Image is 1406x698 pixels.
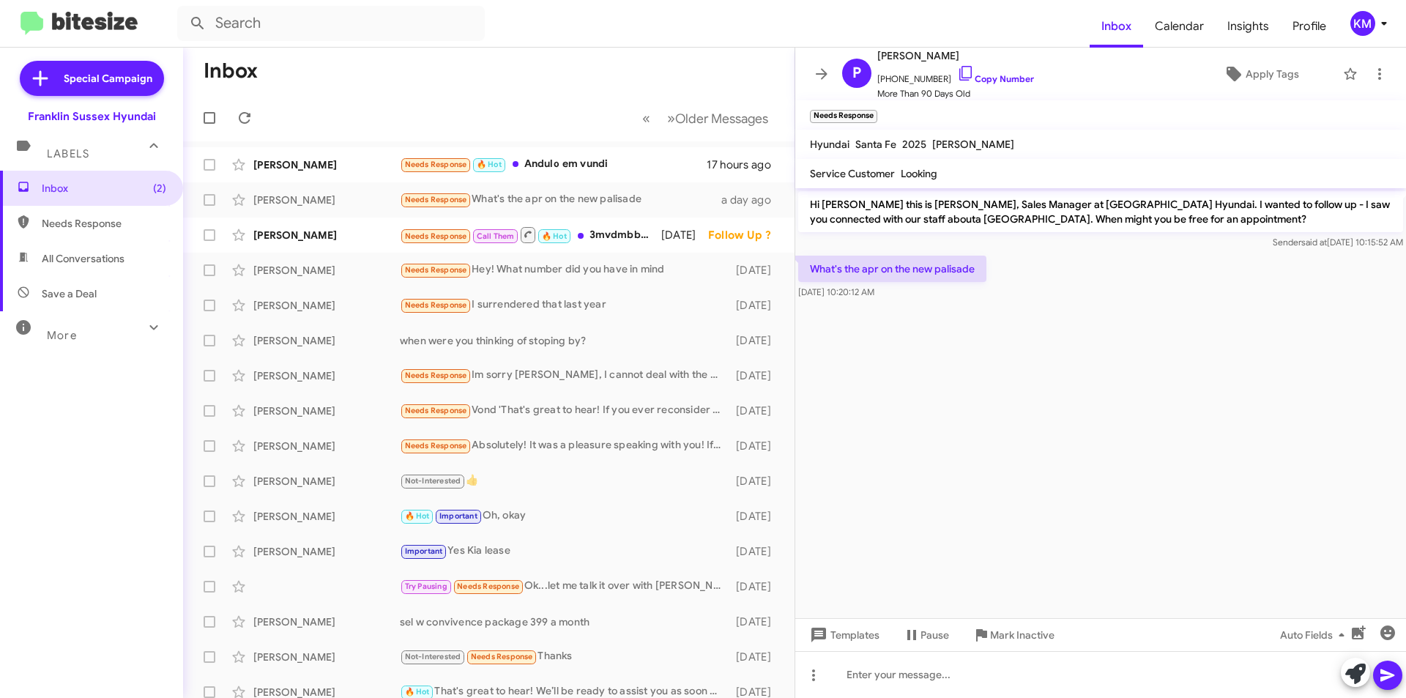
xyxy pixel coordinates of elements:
span: Needs Response [405,441,467,450]
span: Needs Response [457,582,519,591]
a: Copy Number [957,73,1034,84]
span: Sender [DATE] 10:15:52 AM [1273,237,1403,248]
div: Yes Kia lease [400,543,729,560]
div: [PERSON_NAME] [253,439,400,453]
div: [DATE] [729,615,783,629]
span: Needs Response [405,300,467,310]
a: Inbox [1090,5,1143,48]
button: KM [1338,11,1390,36]
div: [PERSON_NAME] [253,474,400,489]
span: Call Them [477,231,515,241]
div: I surrendered that last year [400,297,729,313]
div: [DATE] [729,333,783,348]
div: KM [1350,11,1375,36]
div: [PERSON_NAME] [253,544,400,559]
span: Inbox [42,181,166,196]
span: 🔥 Hot [405,687,430,697]
span: Needs Response [405,231,467,241]
span: Special Campaign [64,71,152,86]
span: » [667,109,675,127]
a: Special Campaign [20,61,164,96]
div: Franklin Sussex Hyundai [28,109,156,124]
a: Profile [1281,5,1338,48]
div: [PERSON_NAME] [253,404,400,418]
button: Mark Inactive [961,622,1066,648]
div: [DATE] [729,263,783,278]
div: [DATE] [729,298,783,313]
div: a day ago [721,193,783,207]
div: [PERSON_NAME] [253,263,400,278]
div: [DATE] [729,509,783,524]
div: Im sorry [PERSON_NAME], I cannot deal with the car right now. I just had a sudden death in my fam... [400,367,729,384]
button: Pause [891,622,961,648]
div: Vond 'That's great to hear! If you ever reconsider or have any questions about your car, feel fre... [400,402,729,419]
div: [PERSON_NAME] [253,509,400,524]
div: Follow Up ? [708,228,783,242]
span: Pause [920,622,949,648]
div: [DATE] [729,544,783,559]
span: Needs Response [471,652,533,661]
span: 2025 [902,138,926,151]
small: Needs Response [810,110,877,123]
button: Auto Fields [1268,622,1362,648]
div: [PERSON_NAME] [253,368,400,383]
div: [PERSON_NAME] [253,298,400,313]
h1: Inbox [204,59,258,83]
div: [PERSON_NAME] [253,228,400,242]
span: Mark Inactive [990,622,1054,648]
div: Andulo em vundi [400,156,707,173]
span: Not-Interested [405,476,461,486]
span: Older Messages [675,111,768,127]
div: [PERSON_NAME] [253,157,400,172]
div: Oh, okay [400,508,729,524]
button: Previous [633,103,659,133]
nav: Page navigation example [634,103,777,133]
span: Apply Tags [1246,61,1299,87]
button: Apply Tags [1186,61,1336,87]
div: 👍 [400,472,729,489]
span: [DATE] 10:20:12 AM [798,286,874,297]
div: 3mvdmbb8rm647136 [400,226,661,244]
div: 17 hours ago [707,157,783,172]
span: Needs Response [405,195,467,204]
div: [PERSON_NAME] [253,650,400,664]
span: Needs Response [405,160,467,169]
span: 🔥 Hot [477,160,502,169]
span: Hyundai [810,138,849,151]
button: Templates [795,622,891,648]
div: Ok...let me talk it over with [PERSON_NAME] will get back to you. [400,578,729,595]
span: [PERSON_NAME] [932,138,1014,151]
a: Calendar [1143,5,1216,48]
span: More Than 90 Days Old [877,86,1034,101]
input: Search [177,6,485,41]
span: Not-Interested [405,652,461,661]
div: [DATE] [729,439,783,453]
span: Needs Response [405,265,467,275]
span: P [852,62,861,85]
span: Important [405,546,443,556]
span: Auto Fields [1280,622,1350,648]
span: « [642,109,650,127]
span: Needs Response [42,216,166,231]
span: Santa Fe [855,138,896,151]
div: [DATE] [729,650,783,664]
div: [DATE] [661,228,708,242]
div: Hey! What number did you have in mind [400,261,729,278]
span: [PERSON_NAME] [877,47,1034,64]
span: Try Pausing [405,582,447,591]
span: All Conversations [42,251,124,266]
span: Templates [807,622,879,648]
span: Looking [901,167,937,180]
div: [DATE] [729,368,783,383]
div: sel w convivence package 399 a month [400,615,729,629]
span: Save a Deal [42,286,97,301]
p: What's the apr on the new palisade [798,256,986,282]
span: Labels [47,147,89,160]
span: said at [1301,237,1327,248]
a: Insights [1216,5,1281,48]
span: Needs Response [405,371,467,380]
